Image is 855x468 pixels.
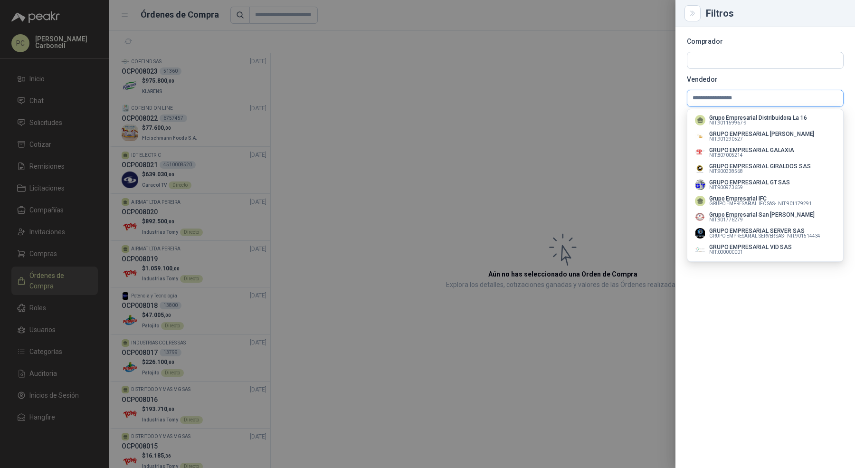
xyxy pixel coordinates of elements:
button: Company LogoGRUPO EMPRESARIAL [PERSON_NAME]NIT:901290527 [691,128,839,144]
span: GRUPO EMPRESARIAL SERVER SAS - [709,234,785,239]
div: Filtros [706,9,844,18]
button: Company LogoGrupo Empresarial San [PERSON_NAME]NIT:901776279 [691,209,839,225]
span: NIT : 901179291 [778,201,812,206]
span: NIT : 000000001 [709,250,743,255]
p: Grupo Empresarial Distribuidora La 16 [709,115,807,121]
p: GRUPO EMPRESARIAL [PERSON_NAME] [709,131,814,137]
img: Company Logo [695,244,705,255]
button: Company LogoGRUPO EMPRESARIAL GALAXIANIT:807005214 [691,144,839,161]
span: NIT : 901159967-9 [709,121,747,125]
p: GRUPO EMPRESARIAL GT SAS [709,180,790,185]
p: Comprador [687,38,844,44]
p: GRUPO EMPRESARIAL SERVER SAS [709,228,820,234]
span: NIT : 901776279 [709,218,743,222]
img: Company Logo [695,163,705,174]
p: Vendedor [687,76,844,82]
button: Grupo Empresarial IFCGRUPO EMPRESARIAL IFC SAS-NIT:901179291 [691,193,839,209]
button: Close [687,8,698,19]
button: Grupo Empresarial Distribuidora La 16NIT:901159967-9 [691,112,839,128]
p: Grupo Empresarial IFC [709,196,812,201]
img: Company Logo [695,147,705,158]
p: GRUPO EMPRESARIAL VID SAS [709,244,792,250]
span: NIT : 901514434 [787,234,821,239]
button: Company LogoGRUPO EMPRESARIAL SERVER SASGRUPO EMPRESARIAL SERVER SAS-NIT:901514434 [691,225,839,241]
button: Company LogoGRUPO EMPRESARIAL GIRALDOS SASNIT:900338568 [691,161,839,177]
span: GRUPO EMPRESARIAL IFC SAS - [709,201,776,206]
img: Company Logo [695,131,705,142]
span: NIT : 901290527 [709,137,743,142]
span: NIT : 807005214 [709,153,743,158]
button: Company LogoGRUPO EMPRESARIAL VID SASNIT:000000001 [691,241,839,258]
p: GRUPO EMPRESARIAL GIRALDOS SAS [709,163,810,169]
button: Company LogoGRUPO EMPRESARIAL GT SASNIT:900973659 [691,177,839,193]
img: Company Logo [695,228,705,239]
p: GRUPO EMPRESARIAL GALAXIA [709,147,794,153]
img: Company Logo [695,180,705,190]
img: Company Logo [695,212,705,222]
span: NIT : 900973659 [709,185,743,190]
p: Grupo Empresarial San [PERSON_NAME] [709,212,815,218]
span: NIT : 900338568 [709,169,743,174]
